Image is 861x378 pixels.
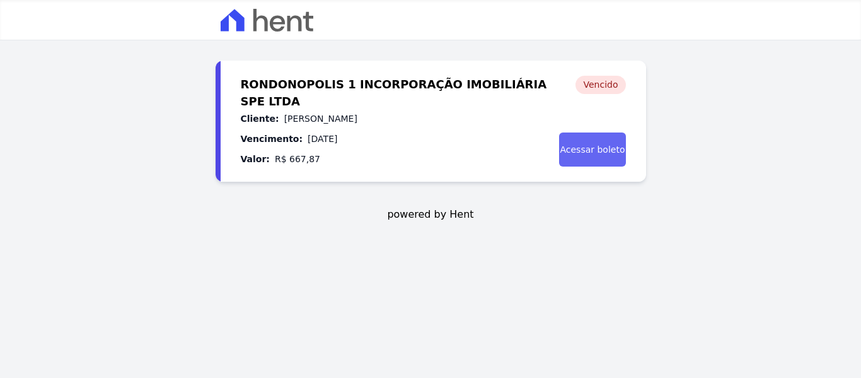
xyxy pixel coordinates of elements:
dt: Valor: [241,151,270,167]
dt: Cliente: [241,111,279,126]
span: powered by Hent [387,207,473,222]
div: Vencido [575,76,625,94]
a: Acessar boleto [559,133,625,167]
dt: Vencimento: [241,131,303,146]
dd: [DATE] [308,131,337,146]
img: hent_logo_extended-67d308285c3f7a01e96d77196721c21dd59cc2fc.svg [221,9,313,32]
dd: [PERSON_NAME] [284,111,357,126]
dd: R$ 667,87 [275,151,320,167]
span: RONDONOPOLIS 1 INCORPORAÇÃO IMOBILIÁRIA SPE LTDA [241,76,549,96]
